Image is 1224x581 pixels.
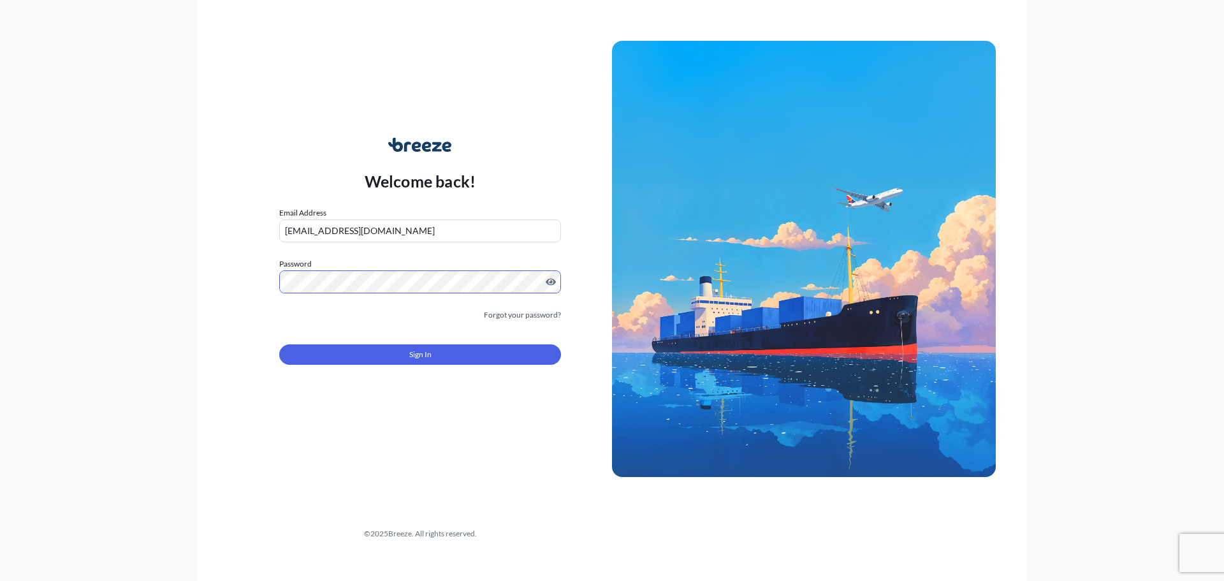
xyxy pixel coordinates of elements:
label: Email Address [279,207,326,219]
input: example@gmail.com [279,219,561,242]
button: Sign In [279,344,561,365]
span: Sign In [409,348,432,361]
label: Password [279,258,561,270]
p: Welcome back! [365,171,476,191]
div: © 2025 Breeze. All rights reserved. [228,527,612,540]
button: Show password [546,277,556,287]
a: Forgot your password? [484,309,561,321]
img: Ship illustration [612,41,996,477]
